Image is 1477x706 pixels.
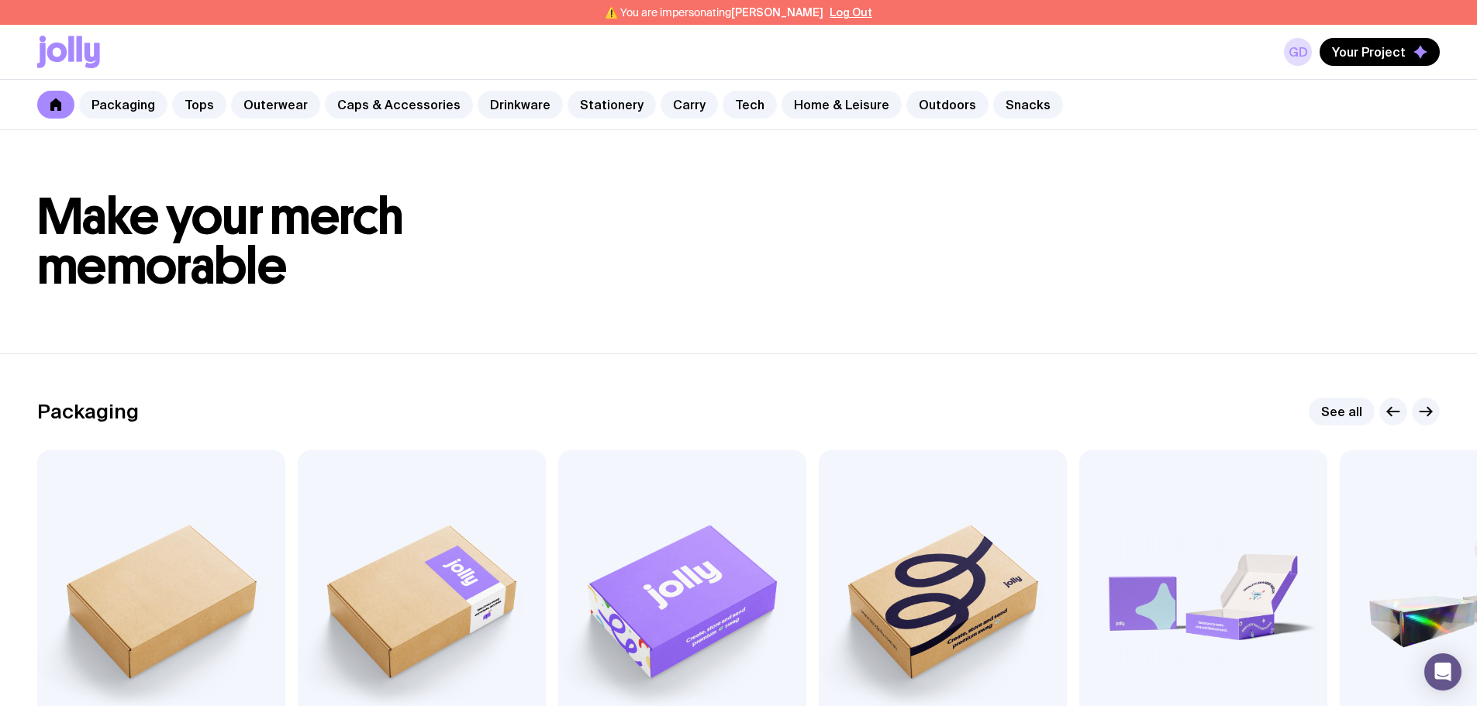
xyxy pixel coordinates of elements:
[731,6,823,19] span: [PERSON_NAME]
[37,186,404,297] span: Make your merch memorable
[1332,44,1406,60] span: Your Project
[568,91,656,119] a: Stationery
[906,91,989,119] a: Outdoors
[782,91,902,119] a: Home & Leisure
[993,91,1063,119] a: Snacks
[37,400,139,423] h2: Packaging
[478,91,563,119] a: Drinkware
[661,91,718,119] a: Carry
[231,91,320,119] a: Outerwear
[830,6,872,19] button: Log Out
[1309,398,1375,425] a: See all
[605,6,823,19] span: ⚠️ You are impersonating
[1320,38,1440,66] button: Your Project
[1284,38,1312,66] a: GD
[325,91,473,119] a: Caps & Accessories
[172,91,226,119] a: Tops
[723,91,777,119] a: Tech
[79,91,167,119] a: Packaging
[1424,653,1461,691] div: Open Intercom Messenger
